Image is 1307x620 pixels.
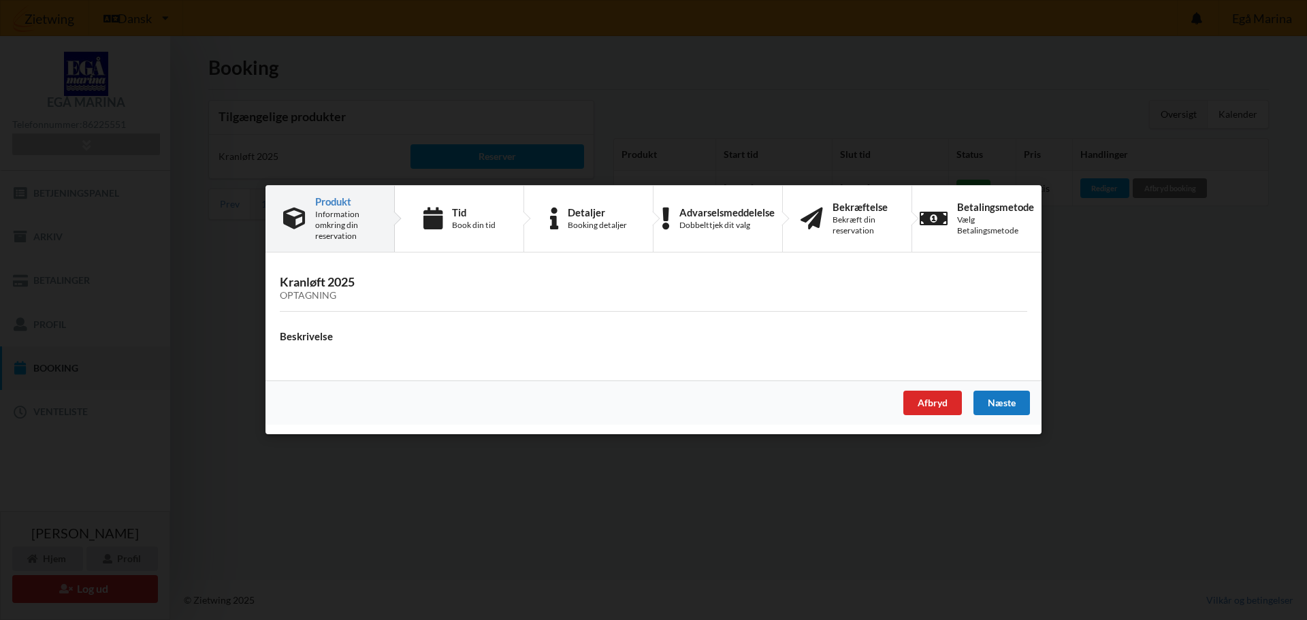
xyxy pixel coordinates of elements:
[568,207,627,218] div: Detaljer
[280,291,1027,302] div: Optagning
[315,209,376,242] div: Information omkring din reservation
[973,391,1030,416] div: Næste
[315,196,376,207] div: Produkt
[280,330,1027,343] h4: Beskrivelse
[679,207,775,218] div: Advarselsmeddelelse
[280,275,1027,302] h3: Kranløft 2025
[957,214,1034,236] div: Vælg Betalingsmetode
[903,391,962,416] div: Afbryd
[833,214,894,236] div: Bekræft din reservation
[452,207,496,218] div: Tid
[568,220,627,231] div: Booking detaljer
[833,201,894,212] div: Bekræftelse
[452,220,496,231] div: Book din tid
[679,220,775,231] div: Dobbelttjek dit valg
[957,201,1034,212] div: Betalingsmetode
